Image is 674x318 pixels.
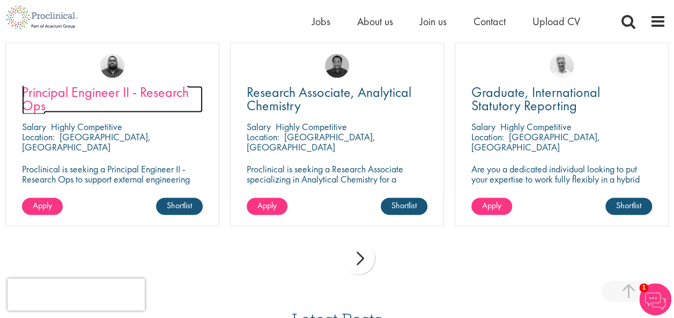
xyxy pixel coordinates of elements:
span: Research Associate, Analytical Chemistry [247,83,411,115]
span: Location: [471,131,504,143]
span: Apply [482,200,501,211]
p: Highly Competitive [500,120,572,133]
img: Mike Raletz [325,54,349,78]
p: Highly Competitive [51,120,122,133]
span: 1 [639,283,648,292]
a: Principal Engineer II - Research Ops [22,86,203,112]
span: Graduate, International Statutory Reporting [471,83,600,115]
a: About us [357,14,393,28]
a: Apply [247,198,287,215]
a: Shortlist [605,198,652,215]
span: Salary [471,120,495,133]
p: Proclinical is seeking a Research Associate specializing in Analytical Chemistry for a contract r... [247,164,427,205]
a: Jobs [312,14,330,28]
a: Shortlist [156,198,203,215]
a: Graduate, International Statutory Reporting [471,86,652,112]
a: Join us [420,14,447,28]
a: Apply [22,198,63,215]
iframe: reCAPTCHA [8,278,145,311]
img: Ashley Bennett [100,54,124,78]
span: Apply [33,200,52,211]
span: Location: [247,131,279,143]
div: next [343,242,375,274]
span: Apply [257,200,277,211]
p: [GEOGRAPHIC_DATA], [GEOGRAPHIC_DATA] [247,131,375,153]
p: [GEOGRAPHIC_DATA], [GEOGRAPHIC_DATA] [471,131,600,153]
a: Research Associate, Analytical Chemistry [247,86,427,112]
span: Principal Engineer II - Research Ops [22,83,189,115]
p: Proclinical is seeking a Principal Engineer II - Research Ops to support external engineering pro... [22,164,203,205]
a: Contact [473,14,506,28]
a: Apply [471,198,512,215]
p: Highly Competitive [276,120,347,133]
p: [GEOGRAPHIC_DATA], [GEOGRAPHIC_DATA] [22,131,151,153]
span: Location: [22,131,55,143]
a: Upload CV [532,14,580,28]
span: Salary [247,120,271,133]
p: Are you a dedicated individual looking to put your expertise to work fully flexibly in a hybrid p... [471,164,652,194]
span: Salary [22,120,46,133]
a: Shortlist [381,198,427,215]
img: Joshua Bye [550,54,574,78]
img: Chatbot [639,283,671,315]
